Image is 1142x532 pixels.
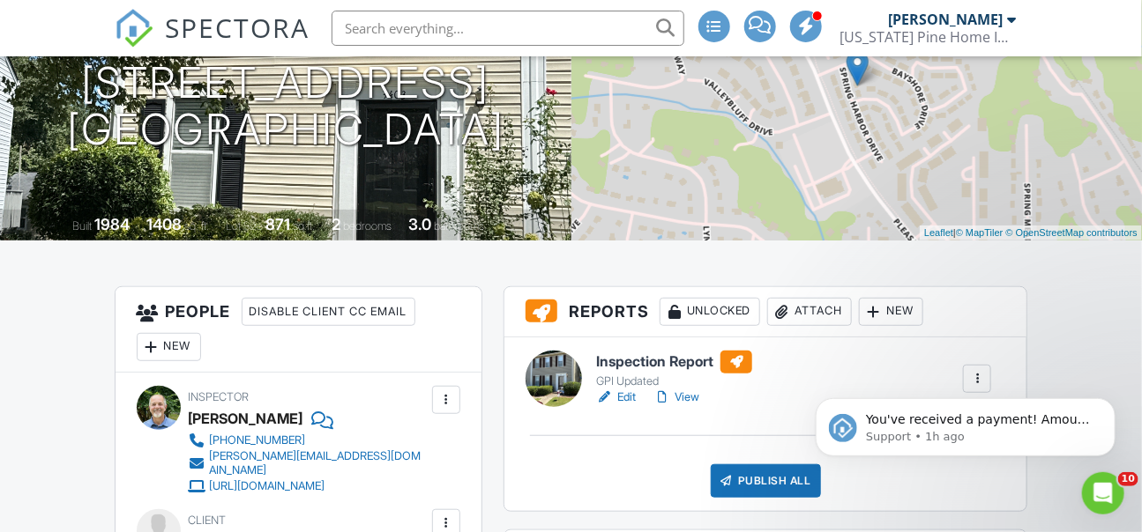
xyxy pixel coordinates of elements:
div: New [859,298,923,326]
div: 1408 [146,215,182,233]
span: Client [189,514,227,527]
img: The Best Home Inspection Software - Spectora [115,9,153,48]
a: SPECTORA [115,24,310,61]
input: Search everything... [332,11,684,46]
iframe: Intercom notifications message [789,361,1142,484]
div: 871 [265,215,290,233]
div: [PERSON_NAME][EMAIL_ADDRESS][DOMAIN_NAME] [210,449,429,477]
div: GPI Updated [596,374,752,388]
a: © MapTiler [956,227,1004,238]
div: | [920,225,1142,240]
div: 3.0 [408,215,431,233]
span: SPECTORA [166,9,310,46]
div: Unlocked [660,298,760,326]
span: sq.ft. [293,219,315,233]
a: [PERSON_NAME][EMAIL_ADDRESS][DOMAIN_NAME] [189,449,429,477]
div: [PHONE_NUMBER] [210,433,306,447]
div: 1984 [94,215,130,233]
a: Edit [596,388,636,406]
div: 2 [332,215,340,233]
div: Disable Client CC Email [242,298,415,326]
span: 10 [1118,472,1138,486]
iframe: Intercom live chat [1082,472,1124,514]
h1: [STREET_ADDRESS] [GEOGRAPHIC_DATA] [67,60,504,153]
a: [PHONE_NUMBER] [189,432,429,449]
div: [PERSON_NAME] [189,405,303,432]
div: Georgia Pine Home Inspections [840,28,1017,46]
span: Inspector [189,390,250,403]
div: New [137,333,201,361]
a: View [653,388,699,406]
h6: Inspection Report [596,351,752,373]
h3: People [116,287,482,373]
a: Leaflet [924,227,953,238]
span: bathrooms [434,219,484,233]
div: [URL][DOMAIN_NAME] [210,479,325,493]
span: bedrooms [343,219,392,233]
a: [URL][DOMAIN_NAME] [189,477,429,495]
span: sq. ft. [184,219,209,233]
span: Lot Size [226,219,263,233]
div: Publish All [711,464,821,498]
div: Attach [767,298,852,326]
a: © OpenStreetMap contributors [1006,227,1138,238]
span: Built [72,219,92,233]
a: Inspection Report GPI Updated [596,351,752,389]
h3: Reports [504,287,1026,337]
div: [PERSON_NAME] [889,11,1004,28]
